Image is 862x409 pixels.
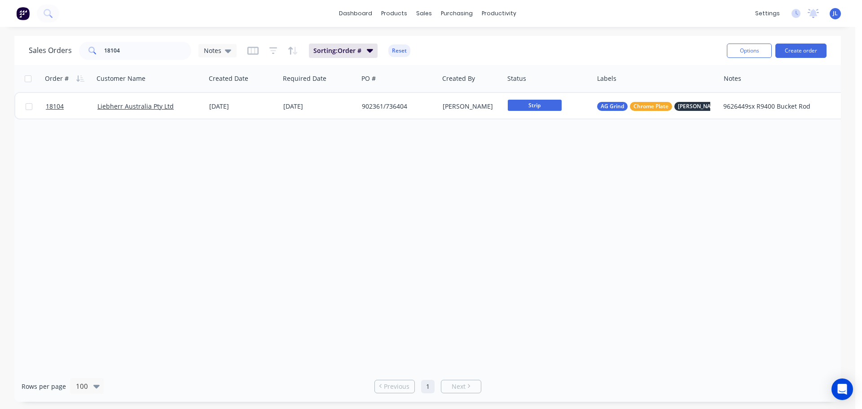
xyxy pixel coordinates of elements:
div: Labels [597,74,616,83]
div: settings [751,7,784,20]
div: purchasing [436,7,477,20]
div: [PERSON_NAME] [443,102,498,111]
div: Created Date [209,74,248,83]
a: dashboard [334,7,377,20]
span: Chrome Plate [633,102,668,111]
div: Open Intercom Messenger [831,378,853,400]
button: Reset [388,44,410,57]
span: JL [833,9,838,18]
span: Rows per page [22,382,66,391]
button: Create order [775,44,827,58]
button: Options [727,44,772,58]
span: [PERSON_NAME] Machine [678,102,723,111]
div: 9626449sx R9400 Bucket Rod [723,102,832,111]
a: Page 1 is your current page [421,380,435,393]
img: Factory [16,7,30,20]
div: Order # [45,74,69,83]
a: Liebherr Australia Pty Ltd [97,102,174,110]
span: Strip [508,100,562,111]
span: Sorting: Order # [313,46,361,55]
h1: Sales Orders [29,46,72,55]
button: AG GrindChrome Plate[PERSON_NAME] Machine [597,102,785,111]
span: Next [452,382,466,391]
div: Status [507,74,526,83]
span: 18104 [46,102,64,111]
div: 902361/736404 [362,102,431,111]
span: AG Grind [601,102,624,111]
div: Created By [442,74,475,83]
div: products [377,7,412,20]
a: 18104 [46,93,97,120]
span: Notes [204,46,221,55]
button: Sorting:Order # [309,44,378,58]
span: Previous [384,382,409,391]
a: Next page [441,382,481,391]
div: productivity [477,7,521,20]
div: [DATE] [283,102,355,111]
div: Notes [724,74,741,83]
div: sales [412,7,436,20]
a: Previous page [375,382,414,391]
ul: Pagination [371,380,485,393]
div: Customer Name [97,74,145,83]
div: [DATE] [209,102,276,111]
div: Required Date [283,74,326,83]
div: PO # [361,74,376,83]
input: Search... [104,42,192,60]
